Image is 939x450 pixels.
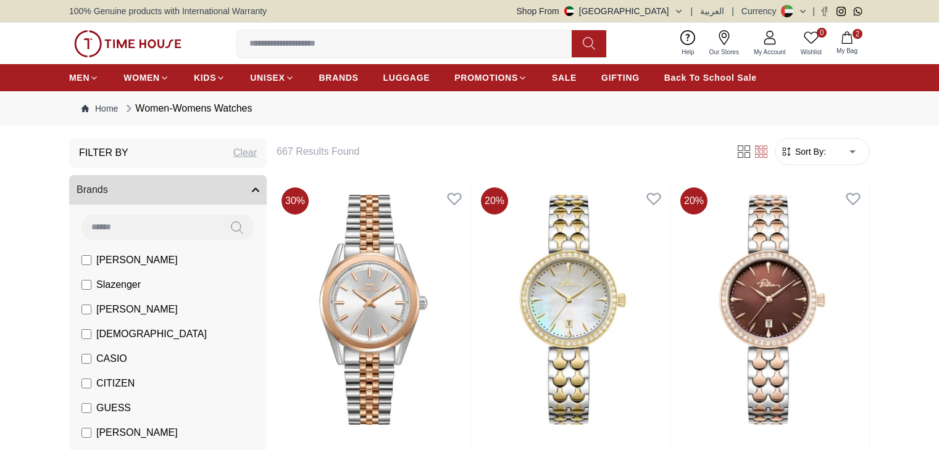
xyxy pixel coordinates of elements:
input: [PERSON_NAME] [81,428,91,438]
span: GUESS [96,401,131,415]
a: KIDS [194,67,225,89]
span: Our Stores [704,47,744,57]
span: KIDS [194,72,216,84]
span: | [691,5,693,17]
span: UNISEX [250,72,285,84]
span: My Bag [832,46,862,55]
a: BRANDS [319,67,359,89]
button: Sort By: [780,145,826,158]
input: GUESS [81,403,91,413]
span: Back To School Sale [664,72,757,84]
span: 2 [853,29,862,39]
a: LUGGAGE [383,67,430,89]
input: CASIO [81,354,91,364]
img: Slazenger Women's Analog Silver Dial Watch - SL.9.2463.3.04 [277,182,470,437]
input: [PERSON_NAME] [81,255,91,265]
input: CITIZEN [81,378,91,388]
button: العربية [700,5,724,17]
span: 0 [817,28,827,38]
span: WOMEN [123,72,160,84]
span: 20 % [680,187,707,215]
span: [PERSON_NAME] [96,253,178,268]
a: UNISEX [250,67,294,89]
button: Brands [69,175,267,205]
img: POLICE Women's Analog Biege MOP Dial Watch - PEWLG0076303 [476,182,670,437]
a: PROMOTIONS [454,67,527,89]
a: SALE [552,67,577,89]
span: LUGGAGE [383,72,430,84]
input: [DEMOGRAPHIC_DATA] [81,329,91,339]
span: 100% Genuine products with International Warranty [69,5,267,17]
span: [DEMOGRAPHIC_DATA] [96,327,207,342]
a: WOMEN [123,67,169,89]
button: 2My Bag [829,29,865,58]
span: GIFTING [601,72,640,84]
input: Slazenger [81,280,91,290]
button: Shop From[GEOGRAPHIC_DATA] [517,5,683,17]
span: PROMOTIONS [454,72,518,84]
h3: Filter By [79,145,128,160]
span: Slazenger [96,277,141,292]
nav: Breadcrumb [69,91,870,126]
input: [PERSON_NAME] [81,305,91,314]
a: MEN [69,67,99,89]
span: [PERSON_NAME] [96,302,178,317]
span: BRANDS [319,72,359,84]
div: Women-Womens Watches [123,101,252,116]
span: 20 % [481,187,508,215]
span: Help [677,47,699,57]
a: Facebook [820,7,829,16]
a: GIFTING [601,67,640,89]
span: MEN [69,72,90,84]
span: SALE [552,72,577,84]
div: Clear [233,145,257,160]
a: Back To School Sale [664,67,757,89]
span: Wishlist [796,47,827,57]
span: CASIO [96,351,127,366]
img: POLICE Women's Analog Maroon Mop Dial Watch - PEWLG0076302 [675,182,869,437]
a: 0Wishlist [793,28,829,59]
h6: 667 Results Found [277,144,720,159]
a: Instagram [837,7,846,16]
span: 30 % [282,187,309,215]
a: Home [81,102,118,115]
a: Our Stores [702,28,746,59]
span: | [732,5,734,17]
img: ... [74,30,182,57]
span: | [812,5,815,17]
span: Sort By: [793,145,826,158]
div: Currency [741,5,782,17]
span: My Account [749,47,791,57]
span: [PERSON_NAME] [96,425,178,440]
a: Help [674,28,702,59]
span: CITIZEN [96,376,135,391]
span: Brands [77,182,108,197]
img: United Arab Emirates [564,6,574,16]
a: Whatsapp [853,7,862,16]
